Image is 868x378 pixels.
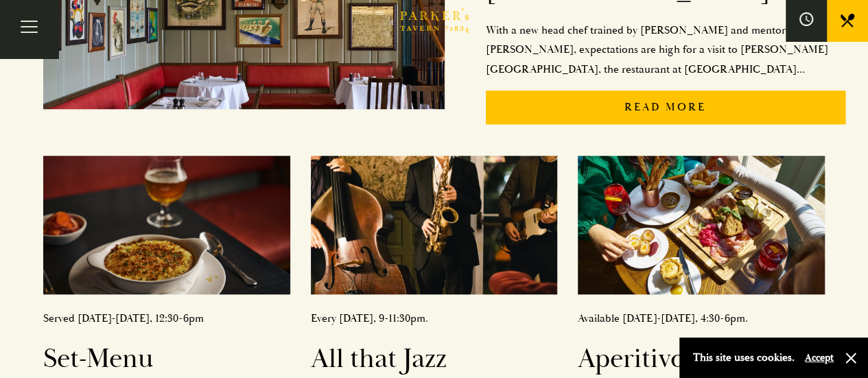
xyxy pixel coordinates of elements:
[844,351,858,365] button: Close and accept
[43,342,290,375] h2: Set-Menu
[805,351,834,364] button: Accept
[486,21,845,80] p: With a new head chef trained by [PERSON_NAME] and mentored by [PERSON_NAME], expectations are hig...
[693,348,795,368] p: This site uses cookies.
[311,342,558,375] h2: All that Jazz
[578,309,825,329] p: Available [DATE]-[DATE], 4:30-6pm.
[43,309,290,329] p: Served [DATE]-[DATE], 12:30-6pm
[486,91,845,124] p: Read More
[311,309,558,329] p: Every [DATE], 9-11:30pm.
[578,342,825,375] h2: Aperitivo Hour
